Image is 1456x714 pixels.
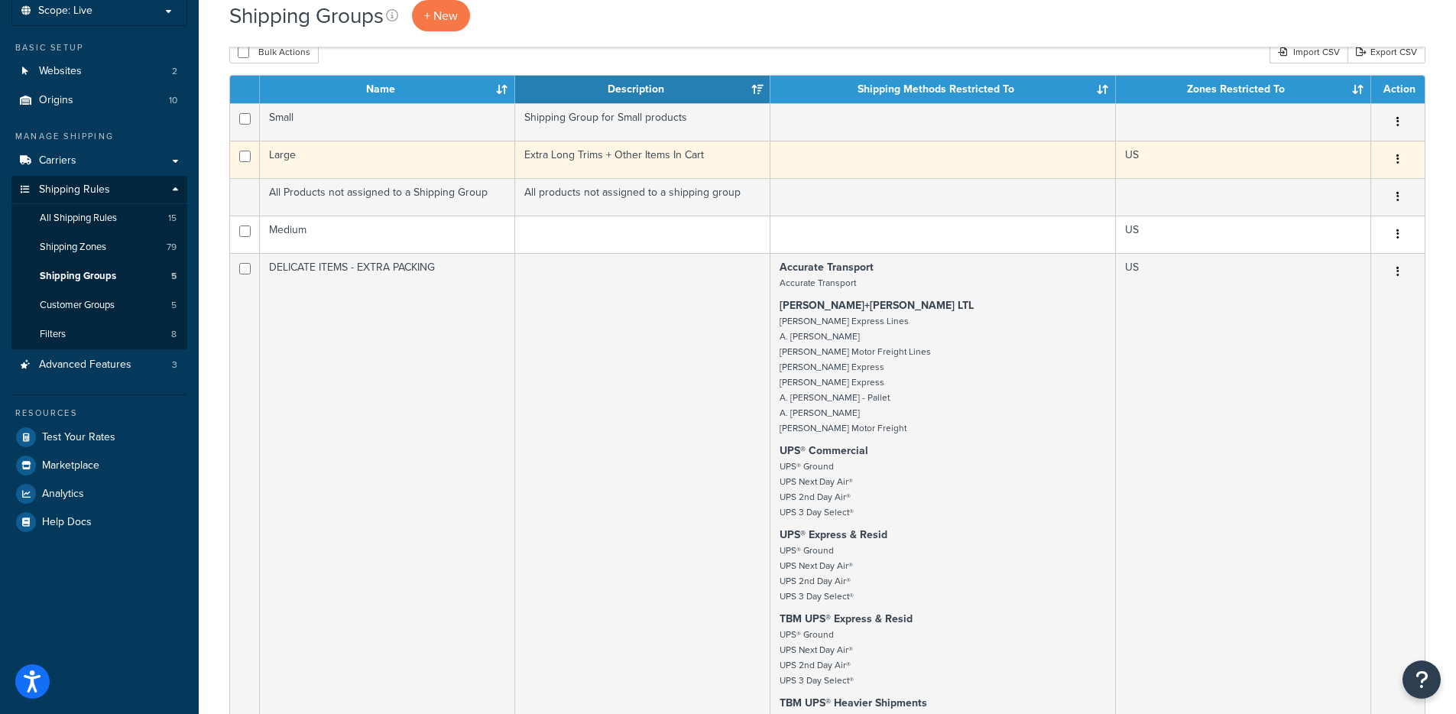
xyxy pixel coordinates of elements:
[11,351,187,379] a: Advanced Features 3
[11,407,187,420] div: Resources
[171,328,177,341] span: 8
[1402,660,1441,699] button: Open Resource Center
[1347,41,1425,63] a: Export CSV
[39,359,131,372] span: Advanced Features
[11,424,187,451] a: Test Your Rates
[11,57,187,86] li: Websites
[515,76,770,103] th: Description: activate to sort column ascending
[40,241,106,254] span: Shipping Zones
[11,452,187,479] a: Marketplace
[1116,216,1371,253] td: US
[424,7,458,24] span: + New
[515,103,770,141] td: Shipping Group for Small products
[39,183,110,196] span: Shipping Rules
[11,233,187,261] li: Shipping Zones
[260,103,515,141] td: Small
[780,544,854,603] small: UPS® Ground UPS Next Day Air® UPS 2nd Day Air® UPS 3 Day Select®
[780,297,974,313] strong: [PERSON_NAME]+[PERSON_NAME] LTL
[11,130,187,143] div: Manage Shipping
[169,94,177,107] span: 10
[780,314,931,435] small: [PERSON_NAME] Express Lines A. [PERSON_NAME] [PERSON_NAME] Motor Freight Lines [PERSON_NAME] Expr...
[780,628,854,687] small: UPS® Ground UPS Next Day Air® UPS 2nd Day Air® UPS 3 Day Select®
[229,1,384,31] h1: Shipping Groups
[171,270,177,283] span: 5
[770,76,1115,103] th: Shipping Methods Restricted To: activate to sort column ascending
[1116,76,1371,103] th: Zones Restricted To: activate to sort column ascending
[11,351,187,379] li: Advanced Features
[780,459,854,519] small: UPS® Ground UPS Next Day Air® UPS 2nd Day Air® UPS 3 Day Select®
[260,216,515,253] td: Medium
[39,154,76,167] span: Carriers
[260,178,515,216] td: All Products not assigned to a Shipping Group
[42,488,84,501] span: Analytics
[39,65,82,78] span: Websites
[42,431,115,444] span: Test Your Rates
[780,259,874,275] strong: Accurate Transport
[11,176,187,204] a: Shipping Rules
[11,291,187,320] a: Customer Groups 5
[260,141,515,178] td: Large
[780,276,856,290] small: Accurate Transport
[780,527,887,543] strong: UPS® Express & Resid
[11,262,187,290] li: Shipping Groups
[11,320,187,349] a: Filters 8
[11,147,187,175] a: Carriers
[11,41,187,54] div: Basic Setup
[40,270,116,283] span: Shipping Groups
[11,176,187,350] li: Shipping Rules
[172,65,177,78] span: 2
[11,86,187,115] li: Origins
[172,359,177,372] span: 3
[229,41,319,63] button: Bulk Actions
[11,57,187,86] a: Websites 2
[780,611,913,627] strong: TBM UPS® Express & Resid
[780,695,927,711] strong: TBM UPS® Heavier Shipments
[11,320,187,349] li: Filters
[1270,41,1347,63] div: Import CSV
[11,508,187,536] a: Help Docs
[780,443,868,459] strong: UPS® Commercial
[40,212,117,225] span: All Shipping Rules
[1371,76,1425,103] th: Action
[11,204,187,232] a: All Shipping Rules 15
[11,291,187,320] li: Customer Groups
[11,262,187,290] a: Shipping Groups 5
[40,299,115,312] span: Customer Groups
[42,459,99,472] span: Marketplace
[260,76,515,103] th: Name: activate to sort column ascending
[39,94,73,107] span: Origins
[11,480,187,508] a: Analytics
[40,328,66,341] span: Filters
[515,178,770,216] td: All products not assigned to a shipping group
[38,5,92,18] span: Scope: Live
[168,212,177,225] span: 15
[1116,141,1371,178] td: US
[11,233,187,261] a: Shipping Zones 79
[167,241,177,254] span: 79
[11,86,187,115] a: Origins 10
[171,299,177,312] span: 5
[515,141,770,178] td: Extra Long Trims + Other Items In Cart
[11,204,187,232] li: All Shipping Rules
[42,516,92,529] span: Help Docs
